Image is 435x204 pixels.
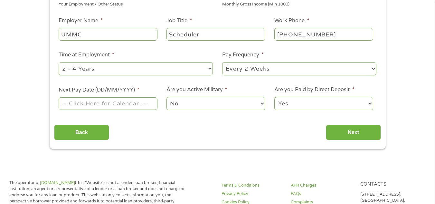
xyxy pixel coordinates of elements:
[274,28,373,40] input: (231) 754-4010
[291,182,352,189] a: APR Charges
[59,52,114,58] label: Time at Employment
[222,191,283,197] a: Privacy Policy
[166,28,265,40] input: Cashier
[166,17,192,24] label: Job Title
[40,180,75,185] a: [DOMAIN_NAME]
[166,86,227,93] label: Are you Active Military
[274,17,309,24] label: Work Phone
[59,28,157,40] input: Walmart
[59,87,139,93] label: Next Pay Date (DD/MM/YYYY)
[222,52,264,58] label: Pay Frequency
[291,191,352,197] a: FAQs
[59,97,157,110] input: ---Click Here for Calendar ---
[59,17,103,24] label: Employer Name
[360,181,422,188] h4: Contacts
[222,182,283,189] a: Terms & Conditions
[274,86,354,93] label: Are you Paid by Direct Deposit
[54,125,109,141] input: Back
[326,125,381,141] input: Next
